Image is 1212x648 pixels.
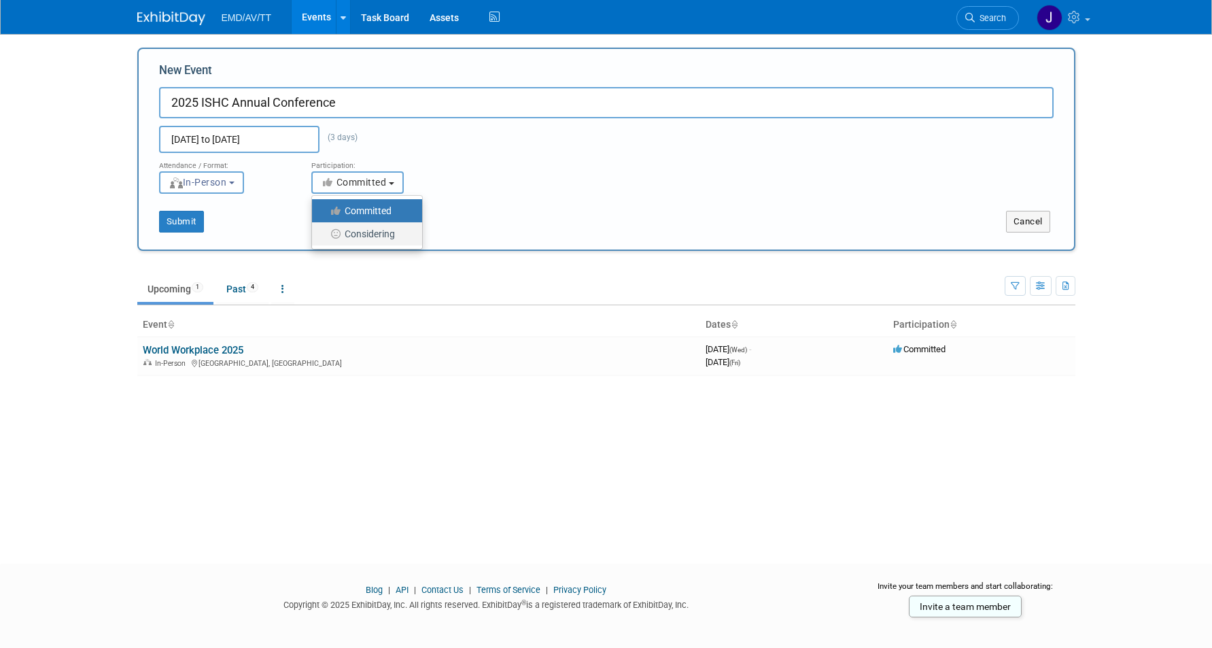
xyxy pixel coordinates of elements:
[856,581,1075,601] div: Invite your team members and start collaborating:
[466,585,474,595] span: |
[729,346,747,354] span: (Wed)
[319,133,358,142] span: (3 days)
[411,585,419,595] span: |
[137,313,700,337] th: Event
[143,357,695,368] div: [GEOGRAPHIC_DATA], [GEOGRAPHIC_DATA]
[159,87,1054,118] input: Name of Trade Show / Conference
[137,596,836,611] div: Copyright © 2025 ExhibitDay, Inc. All rights reserved. ExhibitDay is a registered trademark of Ex...
[137,12,205,25] img: ExhibitDay
[143,359,152,366] img: In-Person Event
[366,585,383,595] a: Blog
[319,225,409,243] label: Considering
[975,13,1006,23] span: Search
[893,344,946,354] span: Committed
[385,585,394,595] span: |
[159,126,319,153] input: Start Date - End Date
[319,202,409,220] label: Committed
[155,359,190,368] span: In-Person
[321,177,387,188] span: Committed
[421,585,464,595] a: Contact Us
[159,63,212,84] label: New Event
[729,359,740,366] span: (Fri)
[909,596,1022,617] a: Invite a team member
[477,585,540,595] a: Terms of Service
[950,319,956,330] a: Sort by Participation Type
[159,153,291,171] div: Attendance / Format:
[700,313,888,337] th: Dates
[542,585,551,595] span: |
[396,585,409,595] a: API
[706,344,751,354] span: [DATE]
[706,357,740,367] span: [DATE]
[159,171,244,194] button: In-Person
[1006,211,1050,233] button: Cancel
[311,153,443,171] div: Participation:
[956,6,1019,30] a: Search
[143,344,243,356] a: World Workplace 2025
[222,12,272,23] span: EMD/AV/TT
[167,319,174,330] a: Sort by Event Name
[888,313,1075,337] th: Participation
[553,585,606,595] a: Privacy Policy
[216,276,269,302] a: Past4
[137,276,213,302] a: Upcoming1
[749,344,751,354] span: -
[311,171,404,194] button: Committed
[521,599,526,607] sup: ®
[159,211,204,233] button: Submit
[247,282,258,292] span: 4
[1037,5,1062,31] img: Jolene Rheault
[169,177,227,188] span: In-Person
[731,319,738,330] a: Sort by Start Date
[192,282,203,292] span: 1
